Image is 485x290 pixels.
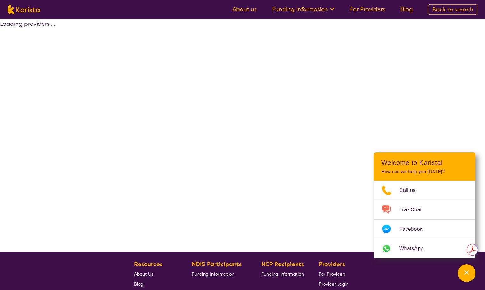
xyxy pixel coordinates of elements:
b: NDIS Participants [192,260,242,268]
button: Channel Menu [458,264,475,282]
a: For Providers [319,269,348,279]
a: Blog [400,5,413,13]
span: For Providers [319,271,346,277]
span: Back to search [432,6,473,13]
b: Providers [319,260,345,268]
div: Channel Menu [374,152,475,258]
ul: Choose channel [374,181,475,258]
a: About us [232,5,257,13]
a: Provider Login [319,279,348,289]
p: How can we help you [DATE]? [381,169,468,174]
span: Blog [134,281,143,287]
a: Funding Information [192,269,246,279]
span: WhatsApp [399,244,431,253]
a: For Providers [350,5,385,13]
b: Resources [134,260,162,268]
span: Funding Information [261,271,304,277]
a: Funding Information [261,269,304,279]
b: HCP Recipients [261,260,304,268]
span: Facebook [399,224,430,234]
span: About Us [134,271,153,277]
a: About Us [134,269,177,279]
span: Provider Login [319,281,348,287]
a: Web link opens in a new tab. [374,239,475,258]
span: Call us [399,186,423,195]
h2: Welcome to Karista! [381,159,468,166]
span: Funding Information [192,271,234,277]
a: Back to search [428,4,477,15]
img: Karista logo [8,5,40,14]
a: Funding Information [272,5,335,13]
a: Blog [134,279,177,289]
span: Live Chat [399,205,429,215]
